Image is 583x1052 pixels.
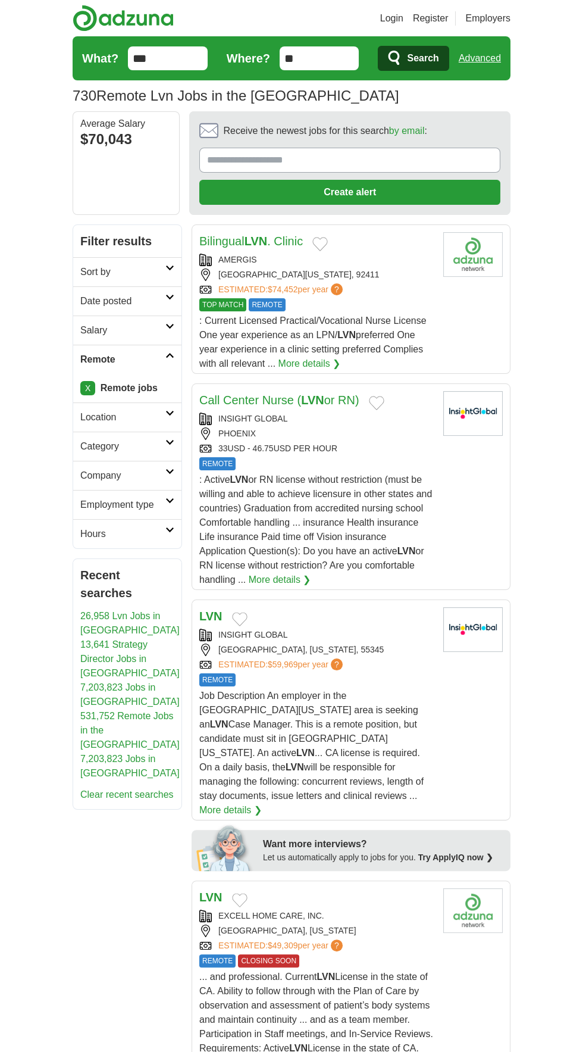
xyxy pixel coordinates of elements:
[380,11,403,26] a: Login
[331,658,343,670] span: ?
[80,498,165,512] h2: Employment type
[218,939,345,952] a: ESTIMATED:$49,309per year?
[73,225,181,257] h2: Filter results
[227,49,270,67] label: Where?
[80,352,165,367] h2: Remote
[80,129,172,150] div: $70,043
[397,546,416,556] strong: LVN
[73,88,399,104] h1: Remote Lvn Jobs in the [GEOGRAPHIC_DATA]
[369,396,384,410] button: Add to favorite jobs
[210,719,228,729] strong: LVN
[312,237,328,251] button: Add to favorite jobs
[245,235,268,248] strong: LVN
[80,711,180,750] a: 531,752 Remote Jobs in the [GEOGRAPHIC_DATA]
[199,891,222,904] a: LVN
[80,381,95,395] a: X
[296,748,315,758] strong: LVN
[73,461,181,490] a: Company
[459,46,501,70] a: Advanced
[80,639,180,678] a: 13,641 Strategy Director Jobs in [GEOGRAPHIC_DATA]
[337,330,356,340] strong: LVN
[73,257,181,286] a: Sort by
[199,610,222,623] a: LVN
[199,644,434,656] div: [GEOGRAPHIC_DATA], [US_STATE], 55345
[286,762,304,772] strong: LVN
[80,119,172,129] div: Average Salary
[199,298,246,311] span: TOP MATCH
[268,941,298,950] span: $49,309
[443,232,503,277] img: Company logo
[199,457,236,470] span: REMOTE
[232,893,247,907] button: Add to favorite jobs
[80,410,165,424] h2: Location
[218,414,287,423] a: INSIGHT GLOBAL
[196,823,254,871] img: apply-iq-scientist.png
[443,391,503,436] img: Insight Global logo
[268,285,298,294] span: $74,452
[199,475,432,585] span: : Active or RN license without restriction (must be willing and able to achieve licensure in othe...
[199,910,434,922] div: EXCELL HOME CARE, INC.
[465,11,510,26] a: Employers
[73,5,174,32] img: Adzuna logo
[389,126,425,136] a: by email
[199,803,262,817] a: More details ❯
[413,11,449,26] a: Register
[80,323,165,338] h2: Salary
[249,573,311,587] a: More details ❯
[418,853,493,862] a: Try ApplyIQ now ❯
[268,660,298,669] span: $59,969
[331,939,343,951] span: ?
[82,49,118,67] label: What?
[80,754,180,778] a: 7,203,823 Jobs in [GEOGRAPHIC_DATA]
[199,673,236,686] span: REMOTE
[263,837,503,851] div: Want more interviews?
[80,294,165,308] h2: Date posted
[73,316,181,345] a: Salary
[73,286,181,316] a: Date posted
[199,180,500,205] button: Create alert
[73,402,181,432] a: Location
[199,691,424,801] span: Job Description An employer in the [GEOGRAPHIC_DATA][US_STATE] area is seeking an Case Manager. T...
[331,283,343,295] span: ?
[238,954,299,967] span: CLOSING SOON
[232,612,247,626] button: Add to favorite jobs
[443,888,503,933] img: Company logo
[218,283,345,296] a: ESTIMATED:$74,452per year?
[73,85,96,107] span: 730
[199,254,434,266] div: AMERGIS
[199,269,434,281] div: [GEOGRAPHIC_DATA][US_STATE], 92411
[80,789,174,800] a: Clear recent searches
[199,394,359,407] a: Call Center Nurse (LVNor RN)
[443,607,503,652] img: Insight Global logo
[199,442,434,455] div: 33USD - 46.75USD PER HOUR
[378,46,449,71] button: Search
[73,519,181,548] a: Hours
[223,124,427,138] span: Receive the newest jobs for this search :
[218,658,345,671] a: ESTIMATED:$59,969per year?
[199,316,427,369] span: : Current Licensed Practical/Vocational Nurse License One year experience as an LPN/ preferred On...
[101,383,158,393] strong: Remote jobs
[278,357,341,371] a: More details ❯
[301,394,324,407] strong: LVN
[249,298,285,311] span: REMOTE
[316,972,335,982] strong: LVN
[80,682,180,707] a: 7,203,823 Jobs in [GEOGRAPHIC_DATA]
[80,566,174,602] h2: Recent searches
[263,851,503,864] div: Let us automatically apply to jobs for you.
[73,432,181,461] a: Category
[199,235,303,248] a: BilingualLVN. Clinic
[80,265,165,279] h2: Sort by
[199,954,236,967] span: REMOTE
[80,527,165,541] h2: Hours
[73,490,181,519] a: Employment type
[80,611,180,635] a: 26,958 Lvn Jobs in [GEOGRAPHIC_DATA]
[199,925,434,937] div: [GEOGRAPHIC_DATA], [US_STATE]
[80,469,165,483] h2: Company
[230,475,249,485] strong: LVN
[199,427,434,440] div: PHOENIX
[80,439,165,454] h2: Category
[73,345,181,374] a: Remote
[407,46,438,70] span: Search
